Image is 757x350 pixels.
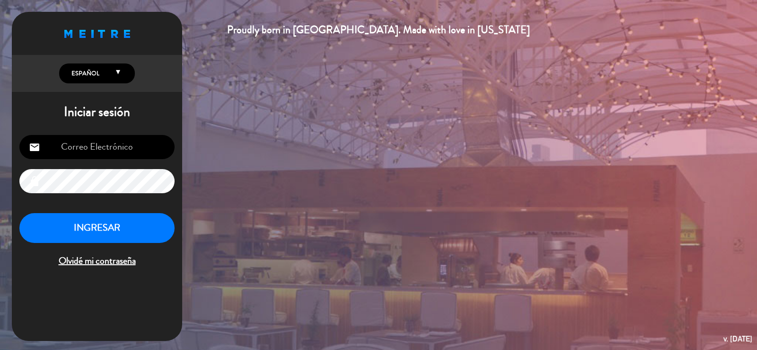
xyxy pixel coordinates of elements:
[29,176,40,187] i: lock
[19,213,175,243] button: INGRESAR
[69,69,99,78] span: Español
[723,332,752,345] div: v. [DATE]
[12,104,182,120] h1: Iniciar sesión
[29,142,40,153] i: email
[19,253,175,269] span: Olvidé mi contraseña
[19,135,175,159] input: Correo Electrónico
